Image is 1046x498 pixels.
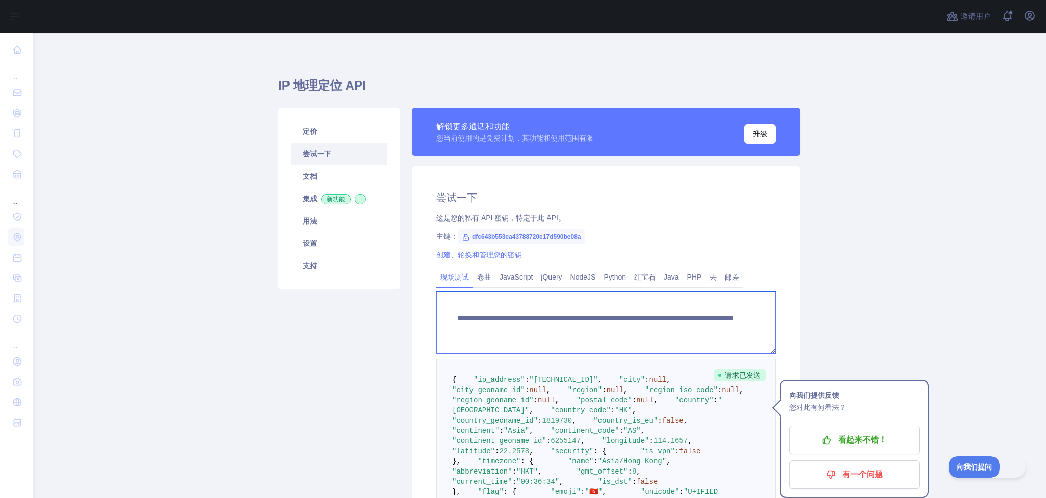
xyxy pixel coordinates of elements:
span: : [499,427,503,435]
font: NodeJS [570,273,596,281]
font: 集成 [303,195,317,203]
font: 解锁更多通话和功能 [436,122,510,131]
span: , [572,417,576,425]
span: "longitude" [602,437,649,445]
span: "country_geoname_id" [452,417,538,425]
span: "city_geoname_id" [452,386,525,394]
a: 定价 [291,120,387,143]
span: , [632,406,636,414]
font: 您当前使用的是免费计划，其功能和使用范围有限 [436,134,593,142]
a: 尝试一下 [291,143,387,165]
span: , [666,376,670,384]
font: 这是您的私有 API 密钥，特定于此 API。 [436,214,565,222]
font: dfc643b553ea43788720e17d590be08a [472,233,581,240]
span: , [666,457,670,465]
span: , [739,386,743,394]
font: 您对此有何看法？ [789,403,846,411]
span: { [452,376,456,384]
span: : [714,396,718,404]
font: 红宝石 [634,273,656,281]
span: "ip_address" [474,376,525,384]
font: 去 [710,273,717,281]
span: "city" [619,376,645,384]
span: "country" [675,396,714,404]
font: 文档 [303,172,317,180]
font: ... [12,343,17,350]
span: , [684,417,688,425]
span: "is_dst" [598,478,632,486]
span: "HK" [615,406,632,414]
span: : [512,467,516,476]
font: 现场测试 [440,273,469,281]
span: , [688,437,692,445]
font: 设置 [303,239,317,247]
span: : [718,386,722,394]
a: 用法 [291,210,387,232]
span: 22.2578 [499,447,529,455]
font: 定价 [303,127,317,135]
span: , [636,467,640,476]
a: 创建、轮换和管理您的密钥 [436,251,522,259]
span: , [623,386,627,394]
span: : [534,396,538,404]
span: 6255147 [551,437,581,445]
span: null [606,386,623,394]
button: 升级 [744,124,776,144]
span: , [602,488,606,496]
span: "latitude" [452,447,495,455]
font: Python [604,273,626,281]
span: : { [593,447,606,455]
span: , [653,396,658,404]
span: "00:36:34" [516,478,559,486]
a: 支持 [291,255,387,277]
span: : [538,417,542,425]
span: : [619,427,623,435]
span: : [581,488,585,496]
font: Java [664,273,679,281]
font: 向我们提供反馈 [789,391,839,399]
font: IP 地理定位 API [278,78,366,92]
span: : [658,417,662,425]
span: : { [520,457,533,465]
span: null [636,396,653,404]
span: , [559,478,563,486]
span: "🇭🇰" [585,488,603,496]
span: 1819730 [542,417,572,425]
span: "Asia" [504,427,529,435]
span: false [636,478,658,486]
font: 支持 [303,262,317,270]
a: 文档 [291,165,387,187]
span: : [593,457,597,465]
span: : [611,406,615,414]
span: "region_geoname_id" [452,396,534,404]
span: , [581,437,585,445]
span: "[TECHNICAL_ID]" [529,376,597,384]
span: false [662,417,684,425]
span: : [679,488,684,496]
font: 邮差 [725,273,739,281]
span: "name" [568,457,593,465]
span: null [529,386,546,394]
a: 设置 [291,232,387,255]
font: 升级 [753,130,767,138]
span: : [602,386,606,394]
span: : [628,467,632,476]
span: : [525,376,529,384]
span: }, [452,457,461,465]
font: jQuery [541,273,562,281]
span: : [512,478,516,486]
font: JavaScript [500,273,533,281]
span: "region_iso_code" [645,386,718,394]
span: : { [504,488,516,496]
span: : [546,437,551,445]
span: : [525,386,529,394]
span: "current_time" [452,478,512,486]
span: 114.1657 [653,437,688,445]
span: "continent" [452,427,499,435]
font: 新功能 [327,196,345,203]
span: , [529,447,533,455]
span: "region" [568,386,602,394]
button: 邀请用户 [944,8,993,24]
span: "continent_code" [551,427,619,435]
